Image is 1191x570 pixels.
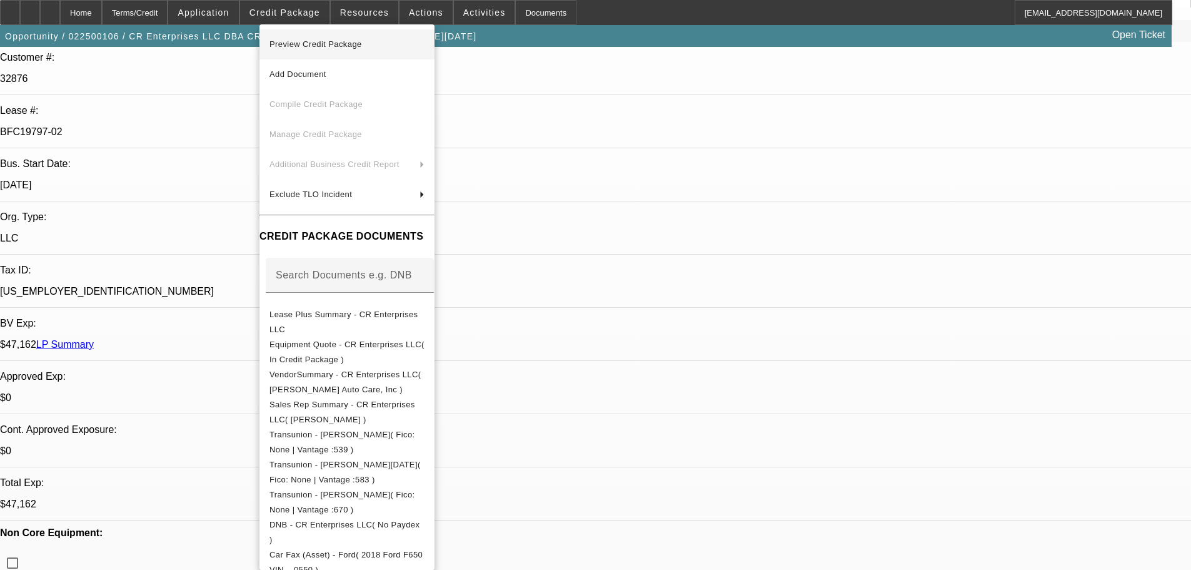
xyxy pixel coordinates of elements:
h4: CREDIT PACKAGE DOCUMENTS [259,229,435,244]
span: Sales Rep Summary - CR Enterprises LLC( [PERSON_NAME] ) [269,400,415,424]
button: Equipment Quote - CR Enterprises LLC( In Credit Package ) [259,337,435,367]
button: VendorSummary - CR Enterprises LLC( Hedinger's Auto Care, Inc ) [259,367,435,397]
button: Transunion - Soto, Noel( Fico: None | Vantage :583 ) [259,457,435,487]
button: Sales Rep Summary - CR Enterprises LLC( Dubow, Bob ) [259,397,435,427]
button: DNB - CR Enterprises LLC( No Paydex ) [259,517,435,547]
span: Transunion - [PERSON_NAME]( Fico: None | Vantage :670 ) [269,490,415,514]
mat-label: Search Documents e.g. DNB [276,270,412,280]
span: Exclude TLO Incident [269,190,352,199]
span: DNB - CR Enterprises LLC( No Paydex ) [269,520,420,544]
span: VendorSummary - CR Enterprises LLC( [PERSON_NAME] Auto Care, Inc ) [269,370,421,394]
button: Lease Plus Summary - CR Enterprises LLC [259,307,435,337]
button: Transunion - Himely, Gamaliel( Fico: None | Vantage :539 ) [259,427,435,457]
span: Add Document [269,69,326,79]
button: Transunion - Soto, Flor( Fico: None | Vantage :670 ) [259,487,435,517]
span: Transunion - [PERSON_NAME]( Fico: None | Vantage :539 ) [269,430,415,454]
span: Transunion - [PERSON_NAME][DATE]( Fico: None | Vantage :583 ) [269,460,421,484]
span: Lease Plus Summary - CR Enterprises LLC [269,310,418,334]
span: Equipment Quote - CR Enterprises LLC( In Credit Package ) [269,340,425,364]
span: Preview Credit Package [269,39,362,49]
